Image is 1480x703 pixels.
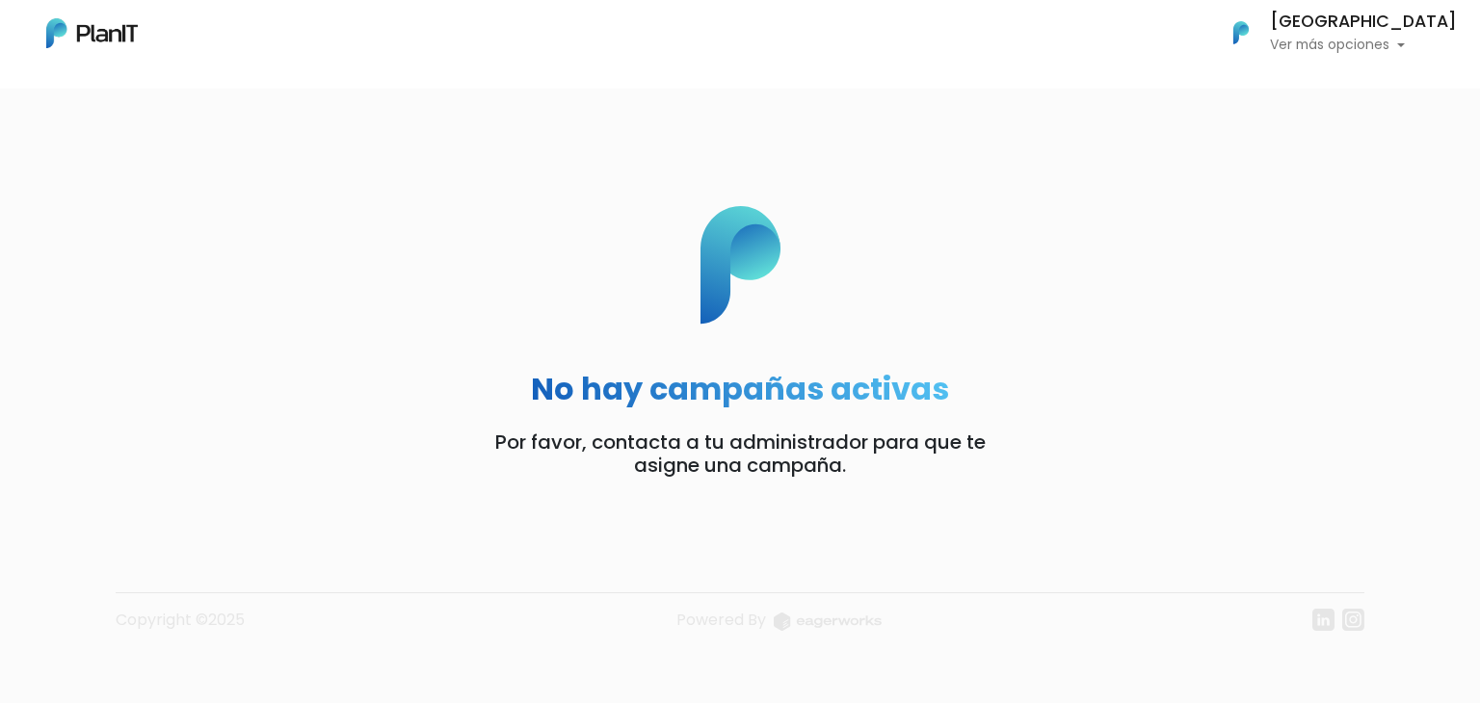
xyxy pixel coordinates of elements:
img: logo_eagerworks-044938b0bf012b96b195e05891a56339191180c2d98ce7df62ca656130a436fa.svg [774,612,882,631]
p: Por favor, contacta a tu administrador para que te asigne una campaña. [403,430,1077,477]
h6: [GEOGRAPHIC_DATA] [1270,13,1457,31]
img: p_logo-cf95315c21ec54a07da33abe4a980685f2930ff06ee032fe1bfa050a97dd1b1f.svg [632,206,849,325]
img: PlanIt Logo [46,18,138,48]
a: Powered By [676,609,882,646]
h2: No hay campañas activas [531,371,949,407]
button: PlanIt Logo [GEOGRAPHIC_DATA] Ver más opciones [1208,8,1457,58]
img: linkedin-cc7d2dbb1a16aff8e18f147ffe980d30ddd5d9e01409788280e63c91fc390ff4.svg [1312,609,1335,631]
span: translation missing: es.layouts.footer.powered_by [676,609,766,631]
img: instagram-7ba2a2629254302ec2a9470e65da5de918c9f3c9a63008f8abed3140a32961bf.svg [1342,609,1364,631]
img: PlanIt Logo [1220,12,1262,54]
p: Ver más opciones [1270,39,1457,52]
p: Copyright ©2025 [116,609,245,646]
